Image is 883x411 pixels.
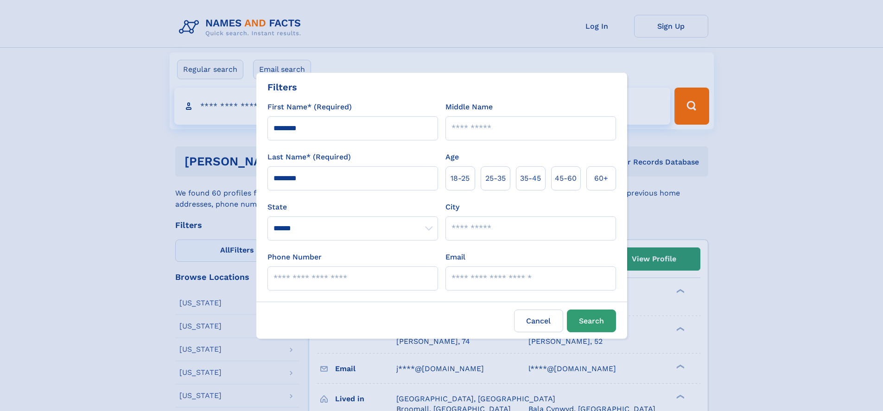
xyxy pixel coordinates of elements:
span: 35‑45 [520,173,541,184]
label: City [445,202,459,213]
span: 45‑60 [555,173,577,184]
span: 60+ [594,173,608,184]
button: Search [567,310,616,332]
label: Last Name* (Required) [267,152,351,163]
label: Email [445,252,465,263]
span: 25‑35 [485,173,506,184]
label: Phone Number [267,252,322,263]
label: Middle Name [445,101,493,113]
span: 18‑25 [451,173,470,184]
label: Cancel [514,310,563,332]
div: Filters [267,80,297,94]
label: First Name* (Required) [267,101,352,113]
label: Age [445,152,459,163]
label: State [267,202,438,213]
